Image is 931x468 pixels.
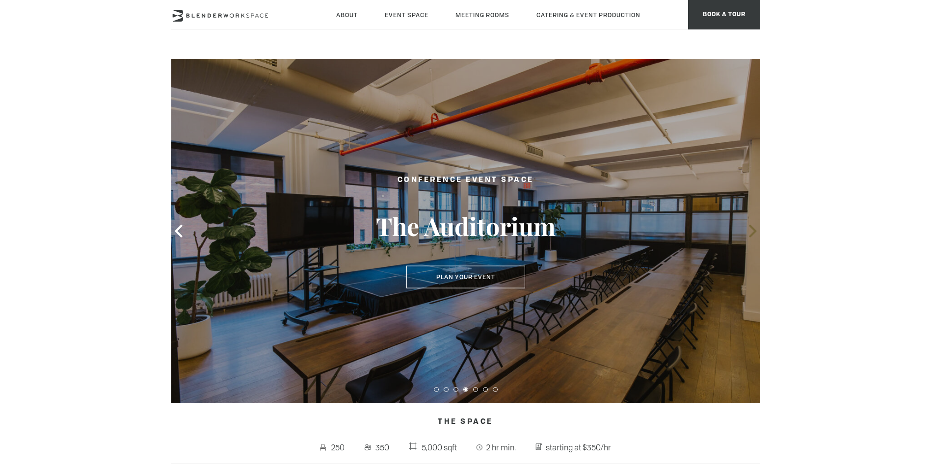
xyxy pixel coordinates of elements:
button: Plan Your Event [406,266,525,288]
span: 5,000 sqft [419,440,459,455]
h4: The Space [171,413,760,432]
h2: Conference Event Space [353,174,579,186]
span: 2 hr min. [484,440,518,455]
span: starting at $350/hr [543,440,613,455]
h3: The Auditorium [353,211,579,241]
span: 350 [373,440,392,455]
span: 250 [329,440,347,455]
iframe: Chat Widget [754,342,931,468]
